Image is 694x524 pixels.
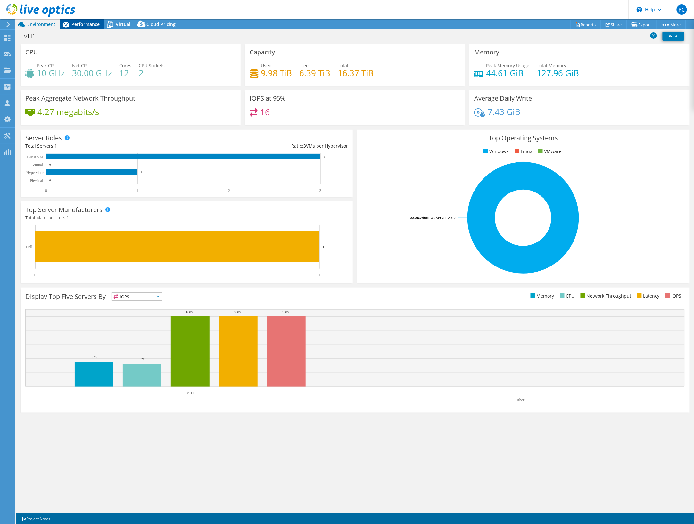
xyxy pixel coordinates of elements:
text: 3 [319,188,321,193]
h4: Total Manufacturers: [25,214,348,221]
span: Net CPU [72,62,90,69]
text: 0 [49,163,51,166]
h4: 30.00 GHz [72,70,112,77]
text: Physical [30,178,43,183]
span: Cloud Pricing [146,21,176,27]
li: Latency [636,292,660,299]
h4: 9.98 TiB [261,70,292,77]
text: VH1 [186,391,194,395]
text: 32% [139,357,145,361]
text: 2 [228,188,230,193]
h1: VH1 [21,33,45,40]
h3: CPU [25,49,38,56]
a: Reports [570,20,601,29]
span: Used [261,62,272,69]
h4: 16.37 TiB [338,70,374,77]
h3: Capacity [250,49,275,56]
text: 1 [141,171,142,174]
span: 1 [54,143,57,149]
li: IOPS [664,292,682,299]
li: VMware [537,148,562,155]
li: Network Throughput [579,292,632,299]
text: Dell [26,245,32,249]
li: Memory [529,292,554,299]
text: Guest VM [27,155,43,159]
div: Ratio: VMs per Hypervisor [186,143,348,150]
h3: Top Operating Systems [362,135,685,142]
h4: 4.27 megabits/s [37,108,99,115]
span: Virtual [116,21,130,27]
span: Total [338,62,349,69]
span: CPU Sockets [139,62,165,69]
h4: 12 [119,70,131,77]
text: 1 [136,188,138,193]
text: 3 [324,155,325,158]
a: More [656,20,686,29]
span: Environment [27,21,55,27]
span: Total Memory [537,62,566,69]
text: 35% [91,355,97,359]
div: Total Servers: [25,143,186,150]
text: Other [516,398,524,402]
text: 100% [234,310,242,314]
text: 1 [323,245,325,249]
h4: 127.96 GiB [537,70,579,77]
li: Windows [482,148,509,155]
a: Export [627,20,657,29]
span: PC [677,4,687,15]
tspan: Windows Server 2012 [420,215,456,220]
h3: Average Daily Write [474,95,532,102]
svg: \n [637,7,642,12]
span: Cores [119,62,131,69]
text: 0 [34,273,36,277]
li: CPU [558,292,575,299]
text: Hypervisor [26,170,44,175]
span: 3 [303,143,306,149]
span: Performance [71,21,100,27]
a: Share [601,20,627,29]
a: Project Notes [17,515,55,523]
h4: 44.61 GiB [486,70,529,77]
span: Peak Memory Usage [486,62,529,69]
h3: Memory [474,49,499,56]
span: Free [300,62,309,69]
h4: 2 [139,70,165,77]
h4: 16 [260,109,270,116]
text: 1 [318,273,320,277]
li: Linux [513,148,533,155]
span: Peak CPU [37,62,57,69]
text: 100% [186,310,194,314]
a: Print [663,32,684,41]
h3: Server Roles [25,135,62,142]
h4: 7.43 GiB [488,108,520,115]
h4: 10 GHz [37,70,65,77]
h3: Top Server Manufacturers [25,206,103,213]
h3: IOPS at 95% [250,95,286,102]
text: 100% [282,310,290,314]
span: 1 [66,215,69,221]
text: 0 [45,188,47,193]
h3: Peak Aggregate Network Throughput [25,95,135,102]
text: 0 [49,179,51,182]
text: Virtual [32,163,43,167]
span: IOPS [112,293,162,300]
h4: 6.39 TiB [300,70,331,77]
tspan: 100.0% [408,215,420,220]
